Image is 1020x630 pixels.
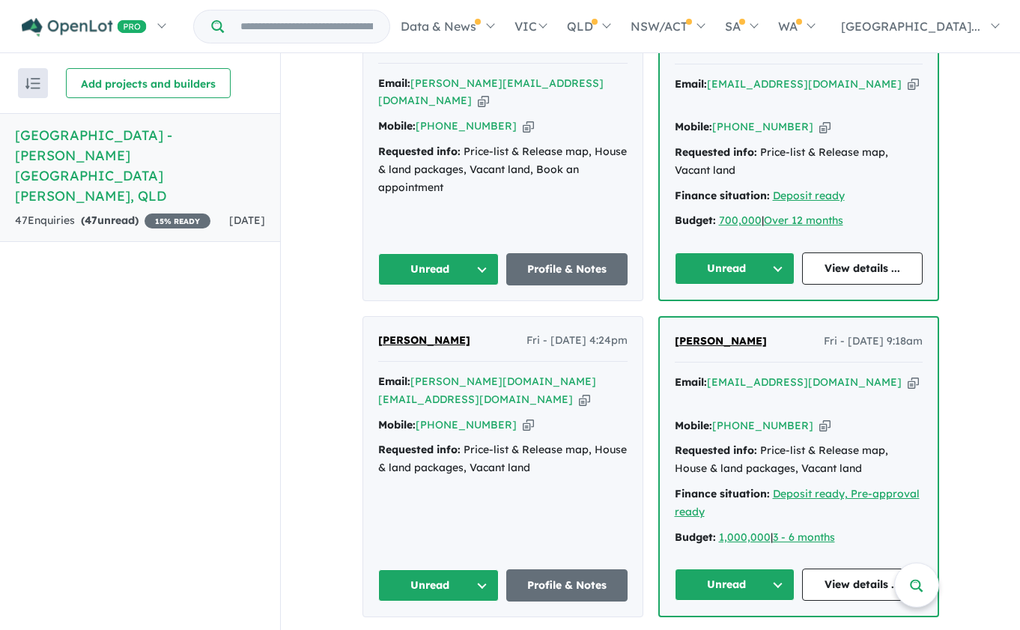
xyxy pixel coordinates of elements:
input: Try estate name, suburb, builder or developer [227,10,386,43]
strong: Mobile: [378,119,416,133]
div: Price-list & Release map, Vacant land [675,144,923,180]
a: [PHONE_NUMBER] [416,418,517,431]
span: Fri - [DATE] 9:18am [824,333,923,351]
button: Copy [523,118,534,134]
span: 15 % READY [145,213,210,228]
a: View details ... [802,569,923,601]
img: Openlot PRO Logo White [22,18,147,37]
a: View details ... [802,252,923,285]
button: Copy [819,119,831,135]
a: 700,000 [719,213,762,227]
a: [PHONE_NUMBER] [712,419,813,432]
strong: Mobile: [675,419,712,432]
button: Copy [523,417,534,433]
a: [EMAIL_ADDRESS][DOMAIN_NAME] [707,77,902,91]
a: Deposit ready, Pre-approval ready [675,487,920,518]
button: Unread [378,569,500,602]
button: Add projects and builders [66,68,231,98]
a: [PERSON_NAME][DOMAIN_NAME][EMAIL_ADDRESS][DOMAIN_NAME] [378,375,596,406]
strong: Email: [675,77,707,91]
a: Profile & Notes [506,569,628,602]
button: Unread [675,569,795,601]
h5: [GEOGRAPHIC_DATA] - [PERSON_NAME][GEOGRAPHIC_DATA][PERSON_NAME] , QLD [15,125,265,206]
a: [PERSON_NAME] [675,333,767,351]
div: | [675,212,923,230]
span: [GEOGRAPHIC_DATA]... [841,19,980,34]
a: [PERSON_NAME] [378,332,470,350]
a: 1,000,000 [719,530,771,544]
span: [DATE] [229,213,265,227]
button: Unread [675,252,795,285]
a: 3 - 6 months [773,530,835,544]
button: Copy [908,76,919,92]
button: Copy [908,375,919,390]
a: Deposit ready [773,189,845,202]
strong: Requested info: [675,145,757,159]
button: Copy [819,418,831,434]
a: Profile & Notes [506,253,628,285]
div: Price-list & Release map, House & land packages, Vacant land, Book an appointment [378,143,628,196]
div: | [675,529,923,547]
strong: Email: [675,375,707,389]
strong: Budget: [675,530,716,544]
div: Price-list & Release map, House & land packages, Vacant land [378,441,628,477]
strong: Requested info: [378,443,461,456]
a: [PHONE_NUMBER] [416,119,517,133]
img: sort.svg [25,78,40,89]
span: Fri - [DATE] 4:24pm [526,332,628,350]
button: Copy [478,93,489,109]
button: Unread [378,253,500,285]
div: Price-list & Release map, House & land packages, Vacant land [675,442,923,478]
span: [PERSON_NAME] [675,334,767,348]
strong: Mobile: [675,120,712,133]
a: [PERSON_NAME][EMAIL_ADDRESS][DOMAIN_NAME] [378,76,604,108]
strong: Requested info: [675,443,757,457]
a: [EMAIL_ADDRESS][DOMAIN_NAME] [707,375,902,389]
span: 47 [85,213,97,227]
a: [PHONE_NUMBER] [712,120,813,133]
strong: Mobile: [378,418,416,431]
strong: Email: [378,76,410,90]
strong: Requested info: [378,145,461,158]
div: 47 Enquir ies [15,212,210,230]
span: [PERSON_NAME] [378,333,470,347]
strong: ( unread) [81,213,139,227]
strong: Finance situation: [675,189,770,202]
button: Copy [579,392,590,408]
strong: Finance situation: [675,487,770,500]
strong: Budget: [675,213,716,227]
a: Over 12 months [764,213,843,227]
strong: Email: [378,375,410,388]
